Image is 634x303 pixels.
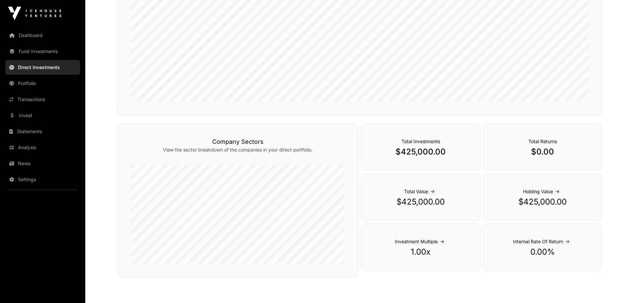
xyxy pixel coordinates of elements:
a: Transactions [5,92,80,107]
a: Analysis [5,140,80,155]
a: Invest [5,108,80,123]
span: Investment Multiple [395,239,447,244]
a: Dashboard [5,28,80,43]
a: Statements [5,124,80,139]
p: $425,000.00 [497,197,589,207]
span: Total Investments [401,138,440,144]
a: Settings [5,172,80,187]
p: $0.00 [497,146,589,157]
a: Fund Investments [5,44,80,59]
a: News [5,156,80,171]
p: 1.00x [375,247,467,257]
a: Direct Investments [5,60,80,75]
p: $425,000.00 [375,197,467,207]
p: 0.00% [497,247,589,257]
span: Total Returns [528,138,557,144]
p: $425,000.00 [375,146,467,157]
span: Total Value [404,189,437,194]
h3: Company Sectors [131,137,345,146]
a: Portfolio [5,76,80,91]
img: Icehouse Ventures Logo [8,7,61,20]
p: View the sector breakdown of the companies in your direct portfolio. [131,146,345,153]
span: Internal Rate Of Return [513,239,572,244]
span: Holding Value [523,189,562,194]
iframe: Chat Widget [601,271,634,303]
